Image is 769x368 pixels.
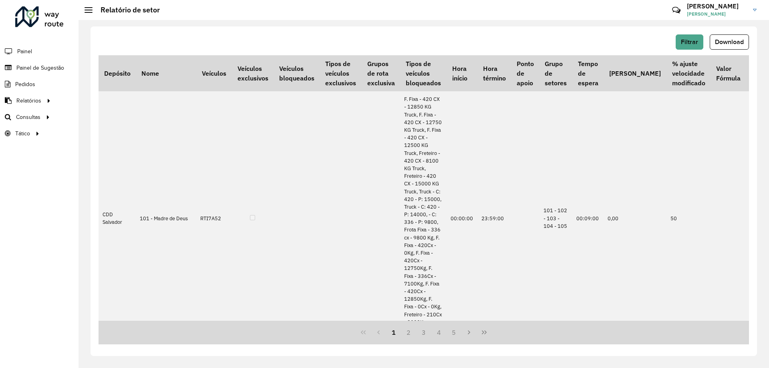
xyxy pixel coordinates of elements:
span: Pedidos [15,80,35,88]
td: 23:59:00 [477,91,511,345]
td: 101 - Madre de Deus [136,91,196,345]
th: Hora término [477,55,511,91]
th: Valor Fórmula [711,55,746,91]
span: Consultas [16,113,40,121]
button: 5 [447,325,462,340]
button: 3 [416,325,431,340]
span: Painel de Sugestão [16,64,64,72]
th: Nome [136,55,196,91]
span: Relatórios [16,97,41,105]
button: Filtrar [676,34,703,50]
button: Next Page [461,325,477,340]
td: RTI7A52 [196,91,232,345]
td: 101 - 102 - 103 - 104 - 105 [540,91,572,345]
th: % ajuste velocidade modificado [666,55,711,91]
td: 50 [666,91,711,345]
th: Depósito [99,55,136,91]
th: [PERSON_NAME] [604,55,666,91]
span: Painel [17,47,32,56]
td: 00:09:00 [572,91,604,345]
button: 4 [431,325,447,340]
button: Last Page [477,325,492,340]
h3: [PERSON_NAME] [687,2,747,10]
td: 0,00 [604,91,666,345]
th: Grupo de setores [540,55,572,91]
th: Grupos de rota exclusiva [362,55,400,91]
span: Tático [15,129,30,138]
th: Veículos exclusivos [232,55,274,91]
td: F. Fixa - 420 CX - 12850 KG Truck, F. Fixa - 420 CX - 12750 KG Truck, F. Fixa - 420 CX - 12500 KG... [400,91,446,345]
a: Contato Rápido [668,2,685,19]
th: Veículos bloqueados [274,55,320,91]
h2: Relatório de setor [93,6,160,14]
th: Tipos de veículos bloqueados [400,55,446,91]
span: Filtrar [681,38,698,45]
button: 2 [401,325,416,340]
span: Download [715,38,744,45]
th: Tempo de espera [572,55,604,91]
th: Ponto de apoio [511,55,539,91]
button: Download [710,34,749,50]
th: Hora início [447,55,477,91]
button: 1 [386,325,401,340]
td: CDD Salvador [99,91,136,345]
th: Veículos [196,55,232,91]
th: Tipos de veículos exclusivos [320,55,362,91]
td: 00:00:00 [447,91,477,345]
span: [PERSON_NAME] [687,10,747,18]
